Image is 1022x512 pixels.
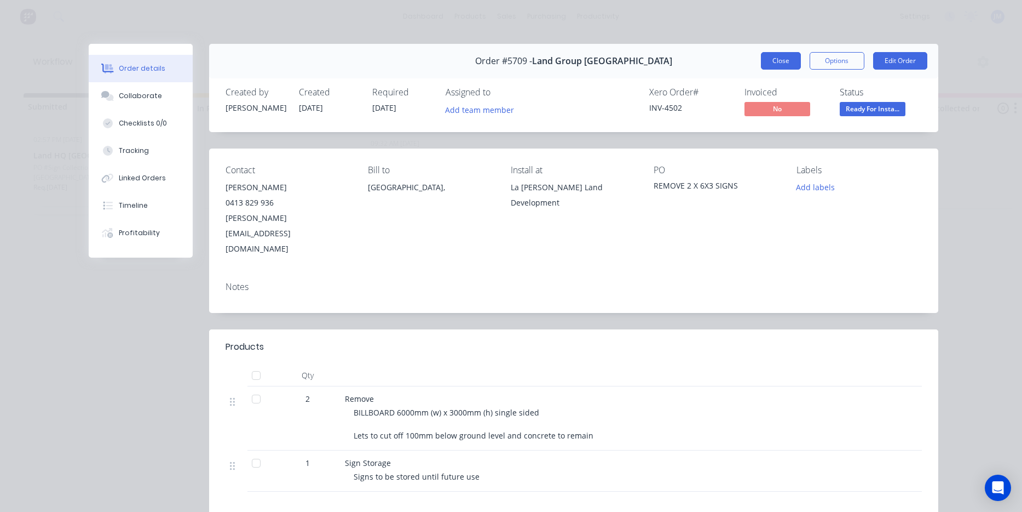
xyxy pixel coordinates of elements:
span: No [744,102,810,116]
span: Order #5709 - [475,56,532,66]
button: Close [761,52,801,70]
span: [DATE] [299,103,323,113]
button: Add team member [439,102,519,117]
div: [GEOGRAPHIC_DATA], [368,180,493,195]
button: Linked Orders [89,164,193,192]
button: Order details [89,55,193,82]
div: [GEOGRAPHIC_DATA], [368,180,493,215]
button: Add labels [790,180,841,195]
div: Created [299,87,359,98]
div: Checklists 0/0 [119,118,167,128]
div: Created by [226,87,286,98]
button: Tracking [89,137,193,164]
div: [PERSON_NAME]0413 829 936[PERSON_NAME][EMAIL_ADDRESS][DOMAIN_NAME] [226,180,351,257]
div: Bill to [368,165,493,175]
span: 1 [305,457,310,469]
div: La [PERSON_NAME] Land Development [511,180,636,215]
div: Timeline [119,201,148,211]
span: BILLBOARD 6000mm (w) x 3000mm (h) single sided Lets to cut off 100mm below ground level and concr... [354,407,593,441]
div: [PERSON_NAME] [226,180,351,195]
div: Notes [226,282,922,292]
div: Install at [511,165,636,175]
div: [PERSON_NAME] [226,102,286,113]
div: Profitability [119,228,160,238]
div: Required [372,87,432,98]
span: Sign Storage [345,458,391,468]
div: Open Intercom Messenger [985,475,1011,501]
button: Add team member [446,102,520,117]
button: Checklists 0/0 [89,110,193,137]
button: Timeline [89,192,193,219]
div: REMOVE 2 X 6X3 SIGNS [654,180,779,195]
div: Assigned to [446,87,555,98]
button: Ready For Insta... [840,102,905,118]
span: Land Group [GEOGRAPHIC_DATA] [532,56,672,66]
button: Edit Order [873,52,927,70]
span: Remove [345,394,374,404]
span: [DATE] [372,103,396,113]
div: Qty [275,365,340,386]
div: Collaborate [119,91,162,101]
div: PO [654,165,779,175]
button: Profitability [89,219,193,247]
span: Signs to be stored until future use [354,471,480,482]
div: Tracking [119,146,149,156]
div: Contact [226,165,351,175]
div: [PERSON_NAME][EMAIL_ADDRESS][DOMAIN_NAME] [226,211,351,257]
button: Collaborate [89,82,193,110]
div: Linked Orders [119,173,166,183]
div: Labels [796,165,922,175]
div: 0413 829 936 [226,195,351,211]
div: Products [226,340,264,354]
div: Order details [119,64,165,73]
span: 2 [305,393,310,405]
div: La [PERSON_NAME] Land Development [511,180,636,211]
span: Ready For Insta... [840,102,905,116]
button: Options [810,52,864,70]
div: INV-4502 [649,102,731,113]
div: Status [840,87,922,98]
div: Xero Order # [649,87,731,98]
div: Invoiced [744,87,827,98]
